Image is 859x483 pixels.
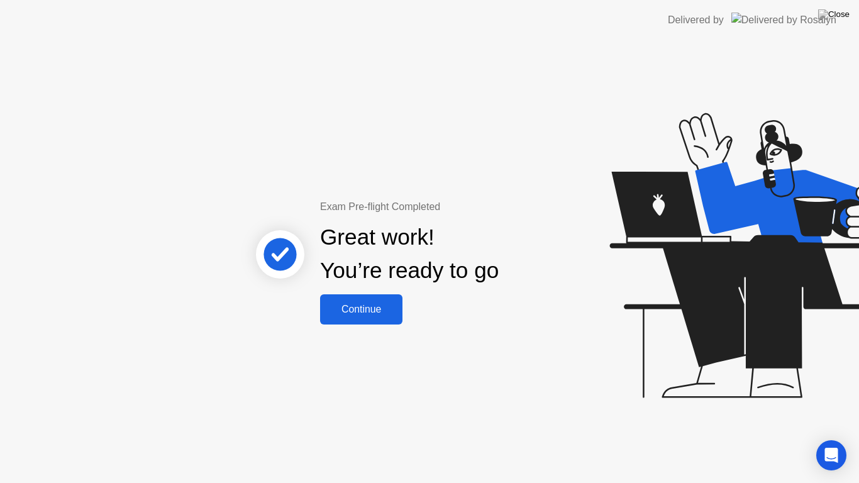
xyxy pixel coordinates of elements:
[816,440,846,470] div: Open Intercom Messenger
[668,13,724,28] div: Delivered by
[320,221,499,287] div: Great work! You’re ready to go
[320,199,580,214] div: Exam Pre-flight Completed
[320,294,402,325] button: Continue
[324,304,399,315] div: Continue
[818,9,850,19] img: Close
[731,13,836,27] img: Delivered by Rosalyn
